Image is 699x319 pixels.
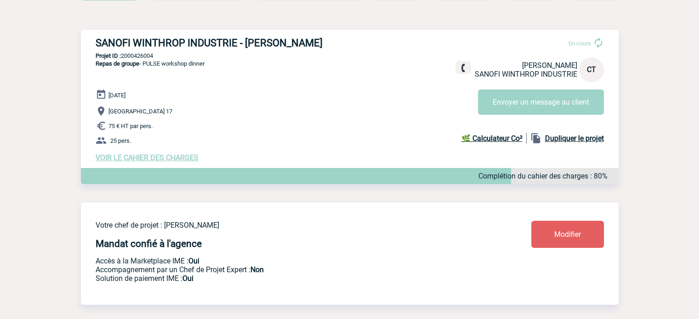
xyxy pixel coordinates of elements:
img: fixe.png [459,64,467,72]
span: [DATE] [108,92,125,99]
a: VOIR LE CAHIER DES CHARGES [96,153,199,162]
b: Oui [188,257,199,265]
p: 2000426004 [81,52,619,59]
span: [PERSON_NAME] [522,61,577,70]
p: Conformité aux process achat client, Prise en charge de la facturation, Mutualisation de plusieur... [96,274,477,283]
span: Modifier [554,230,581,239]
p: Prestation payante [96,265,477,274]
span: [GEOGRAPHIC_DATA] 17 [108,108,172,115]
h3: SANOFI WINTHROP INDUSTRIE - [PERSON_NAME] [96,37,371,49]
span: Repas de groupe [96,60,139,67]
span: 25 pers. [110,137,131,144]
span: 75 € HT par pers. [108,123,153,129]
span: CT [587,65,596,74]
b: Oui [182,274,193,283]
b: Non [250,265,264,274]
img: file_copy-black-24dp.png [530,133,541,144]
b: Dupliquer le projet [545,134,604,143]
b: Projet ID : [96,52,121,59]
button: Envoyer un message au client [478,90,604,115]
span: - PULSE workshop dinner [96,60,205,67]
span: SANOFI WINTHROP INDUSTRIE [475,70,577,78]
h4: Mandat confié à l'agence [96,238,202,249]
a: 🌿 Calculateur Co² [461,133,527,144]
span: En cours [568,40,591,47]
b: 🌿 Calculateur Co² [461,134,523,143]
p: Accès à la Marketplace IME : [96,257,477,265]
p: Votre chef de projet : [PERSON_NAME] [96,221,477,229]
